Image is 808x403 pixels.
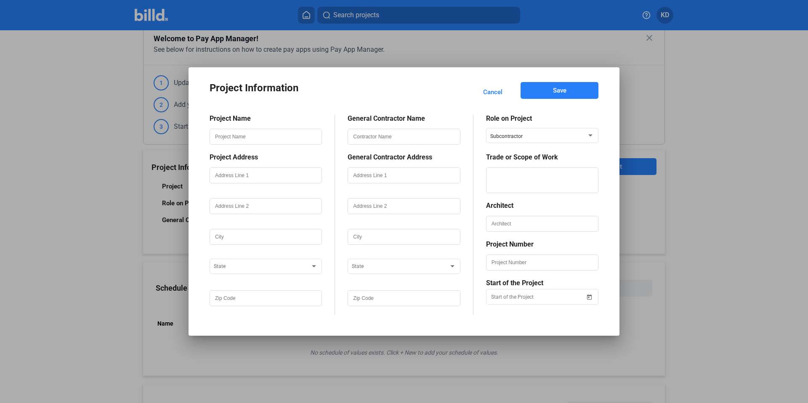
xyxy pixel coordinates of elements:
button: Cancel [473,82,512,102]
div: Role on Project [486,114,598,122]
div: Project Name [210,114,322,122]
input: Address Line 1 [210,168,322,183]
span: Cancel [483,88,502,96]
input: Project Name [210,129,322,144]
div: Project Number [486,240,598,248]
div: Project Address [210,153,322,161]
button: Open calendar [585,288,594,296]
input: Address Line 2 [348,199,460,214]
input: City [210,229,322,244]
input: Architect [486,216,598,231]
span: Save [553,86,566,95]
input: Start of the Project [491,292,585,302]
span: Project Information [210,82,298,94]
div: General Contractor Address [348,153,460,161]
input: Address Line 1 [348,168,460,183]
input: Zip Code [348,291,460,306]
input: Contractor Name [348,129,460,144]
input: Zip Code [210,291,322,306]
div: General Contractor Name [348,114,460,122]
span: Subcontractor [490,133,523,139]
input: Address Line 2 [210,199,322,214]
div: Start of the Project [486,279,598,287]
button: Save [521,82,598,99]
input: City [348,229,460,244]
div: Architect [486,201,598,209]
input: Project Number [486,255,598,270]
div: Trade or Scope of Work [486,153,598,161]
